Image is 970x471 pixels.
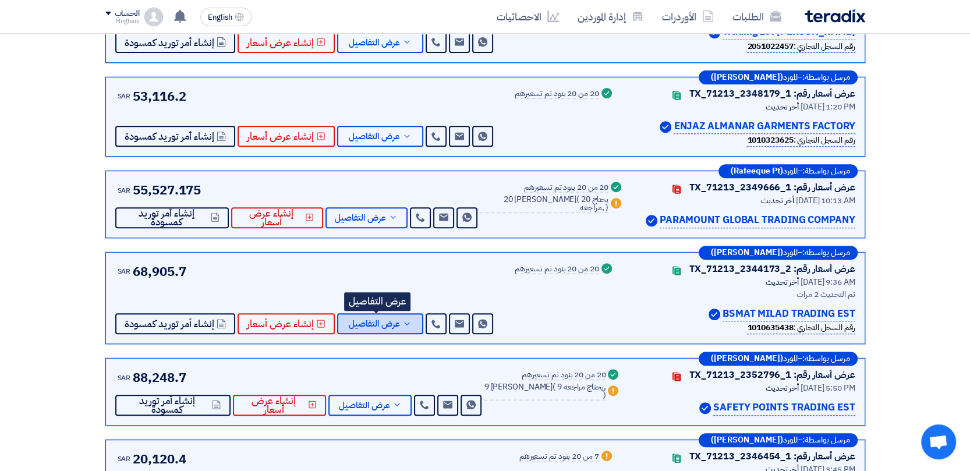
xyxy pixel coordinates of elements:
[699,433,858,447] div: –
[118,91,131,101] span: SAR
[766,276,799,288] span: أخر تحديث
[339,401,390,410] span: عرض التفاصيل
[689,87,855,101] div: عرض أسعار رقم: TX_71213_2348179_1
[783,167,798,175] span: المورد
[125,209,208,226] span: إنشاء أمر توريد كمسودة
[144,8,163,26] img: profile_test.png
[133,368,186,387] span: 88,248.7
[660,121,671,133] img: Verified Account
[233,395,327,416] button: إنشاء عرض أسعار
[118,266,131,277] span: SAR
[247,38,314,47] span: إنشاء عرض أسعار
[801,276,855,288] span: [DATE] 9:36 AM
[689,180,855,194] div: عرض أسعار رقم: TX_71213_2349666_1
[921,424,956,459] a: Open chat
[802,249,850,257] span: مرسل بواسطة:
[240,209,303,226] span: إنشاء عرض أسعار
[783,436,798,444] span: المورد
[115,395,231,416] button: إنشاء أمر توريد كمسودة
[766,101,799,113] span: أخر تحديث
[802,355,850,363] span: مرسل بواسطة:
[115,126,235,147] button: إنشاء أمر توريد كمسودة
[349,38,400,47] span: عرض التفاصيل
[238,32,335,53] button: إنشاء عرض أسعار
[783,249,798,257] span: المورد
[515,265,599,274] div: 20 من 20 بنود تم تسعيرهم
[699,402,711,414] img: Verified Account
[484,383,606,401] div: 9 [PERSON_NAME]
[568,3,653,30] a: إدارة الموردين
[646,215,657,226] img: Verified Account
[557,381,606,393] span: 9 يحتاج مراجعه,
[247,320,314,328] span: إنشاء عرض أسعار
[238,313,335,334] button: إنشاء عرض أسعار
[337,32,423,53] button: عرض التفاصيل
[335,214,386,222] span: عرض التفاصيل
[118,373,131,383] span: SAR
[653,3,723,30] a: الأوردرات
[747,321,855,334] div: رقم السجل التجاري :
[349,320,400,328] span: عرض التفاصيل
[805,9,865,23] img: Teradix logo
[783,355,798,363] span: المورد
[133,87,186,106] span: 53,116.2
[125,320,214,328] span: إنشاء أمر توريد كمسودة
[747,321,793,334] b: 1010635438
[344,292,410,311] div: عرض التفاصيل
[125,38,214,47] span: إنشاء أمر توريد كمسودة
[628,288,855,300] div: تم التحديث 2 مرات
[796,194,855,207] span: [DATE] 10:13 AM
[115,313,235,334] button: إنشاء أمر توريد كمسودة
[328,395,412,416] button: عرض التفاصيل
[801,382,855,394] span: [DATE] 5:50 PM
[133,449,186,469] span: 20,120.4
[711,73,783,82] b: ([PERSON_NAME])
[731,167,783,175] b: (Rafeeque Pt)
[606,201,608,214] span: )
[747,134,793,146] b: 1010323625
[723,3,791,30] a: الطلبات
[689,368,855,382] div: عرض أسعار رقم: TX_71213_2352796_1
[660,213,855,228] p: PARAMOUNT GLOBAL TRADING COMPANY
[576,193,579,206] span: (
[783,73,798,82] span: المورد
[747,40,793,52] b: 2051022457
[713,400,855,416] p: SAFETY POINTS TRADING EST
[723,306,855,322] p: BSMAT MILAD TRADING EST
[802,73,850,82] span: مرسل بواسطة:
[118,185,131,196] span: SAR
[699,352,858,366] div: –
[718,164,858,178] div: –
[711,249,783,257] b: ([PERSON_NAME])
[747,134,855,147] div: رقم السجل التجاري :
[522,371,606,380] div: 20 من 20 بنود تم تسعيرهم
[200,8,252,26] button: English
[711,355,783,363] b: ([PERSON_NAME])
[689,262,855,276] div: عرض أسعار رقم: TX_71213_2344173_2
[519,452,599,462] div: 7 من 20 بنود تم تسعيرهم
[515,90,599,99] div: 20 من 20 بنود تم تسعيرهم
[689,449,855,463] div: عرض أسعار رقم: TX_71213_2346454_1
[337,126,423,147] button: عرض التفاصيل
[709,309,720,320] img: Verified Account
[118,454,131,464] span: SAR
[125,132,214,141] span: إنشاء أمر توريد كمسودة
[487,3,568,30] a: الاحصائيات
[801,101,855,113] span: [DATE] 1:20 PM
[242,396,306,414] span: إنشاء عرض أسعار
[802,436,850,444] span: مرسل بواسطة:
[603,389,606,401] span: )
[231,207,323,228] button: إنشاء عرض أسعار
[761,194,794,207] span: أخر تحديث
[699,246,858,260] div: –
[133,180,201,200] span: 55,527.175
[802,167,850,175] span: مرسل بواسطة:
[480,196,608,213] div: 20 [PERSON_NAME]
[766,382,799,394] span: أخر تحديث
[208,13,232,22] span: English
[105,18,140,24] div: Mirghani
[337,313,423,334] button: عرض التفاصيل
[133,262,186,281] span: 68,905.7
[247,132,314,141] span: إنشاء عرض أسعار
[115,207,229,228] button: إنشاء أمر توريد كمسودة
